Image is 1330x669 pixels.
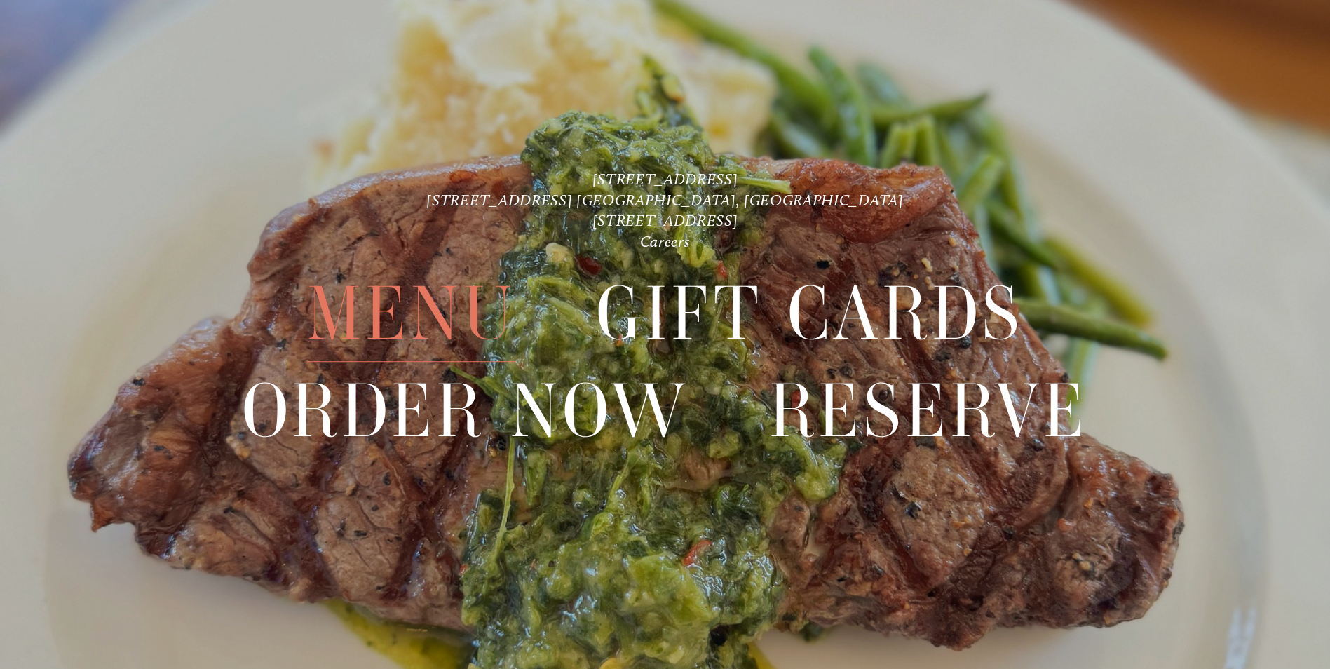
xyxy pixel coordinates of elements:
[769,363,1088,459] a: Reserve
[596,266,1023,362] span: Gift Cards
[592,211,738,230] a: [STREET_ADDRESS]
[592,170,738,189] a: [STREET_ADDRESS]
[596,266,1023,361] a: Gift Cards
[307,266,516,362] span: Menu
[426,191,903,210] a: [STREET_ADDRESS] [GEOGRAPHIC_DATA], [GEOGRAPHIC_DATA]
[242,363,689,459] a: Order Now
[307,266,516,361] a: Menu
[640,232,691,251] a: Careers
